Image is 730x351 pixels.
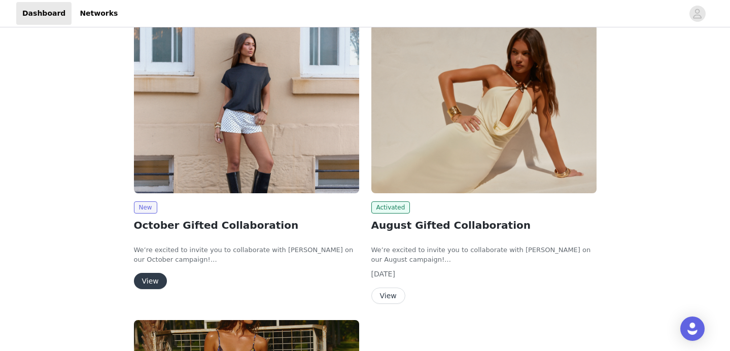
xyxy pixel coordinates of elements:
[74,2,124,25] a: Networks
[134,24,359,193] img: Peppermayo AUS
[371,245,597,265] p: We’re excited to invite you to collaborate with [PERSON_NAME] on our August campaign!
[134,277,167,285] a: View
[134,201,157,214] span: New
[371,201,410,214] span: Activated
[134,245,359,265] p: We’re excited to invite you to collaborate with [PERSON_NAME] on our October campaign!
[371,218,597,233] h2: August Gifted Collaboration
[371,24,597,193] img: Peppermayo AUS
[371,270,395,278] span: [DATE]
[134,218,359,233] h2: October Gifted Collaboration
[16,2,72,25] a: Dashboard
[134,273,167,289] button: View
[692,6,702,22] div: avatar
[371,292,405,300] a: View
[371,288,405,304] button: View
[680,317,705,341] div: Open Intercom Messenger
